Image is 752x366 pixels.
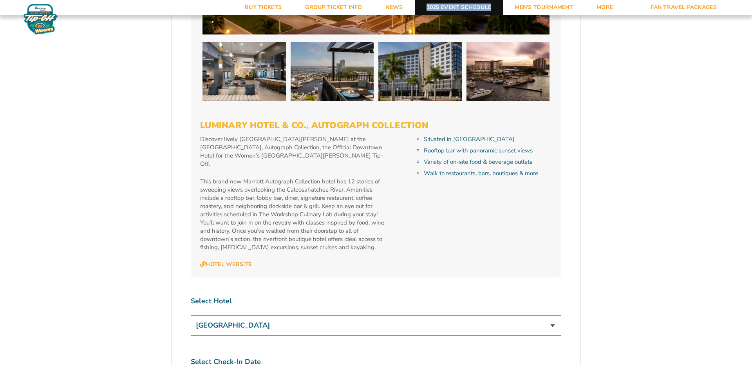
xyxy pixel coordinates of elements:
[424,147,552,155] li: Rooftop bar with panoramic sunset views
[291,42,374,101] img: Luminary Hotel & Co., Autograph Collection (2025)
[200,178,388,252] p: This brand new Marriott Autograph Collection hotel has 12 stories of sweeping views overlooking t...
[23,4,58,34] img: Women's Fort Myers Tip-Off
[466,42,550,101] img: Luminary Hotel & Co., Autograph Collection (2025)
[191,296,561,306] label: Select Hotel
[424,169,552,178] li: Walk to restaurants, bars, boutiques & more
[200,261,252,268] a: Hotel Website
[424,158,552,166] li: Variety of on-site food & beverage outlets
[424,135,552,143] li: Situated in [GEOGRAPHIC_DATA]
[200,120,552,130] h3: Luminary Hotel & Co., Autograph Collection
[200,135,388,168] p: Discover lively [GEOGRAPHIC_DATA][PERSON_NAME] at the [GEOGRAPHIC_DATA], Autograph Collection, th...
[202,42,286,101] img: Luminary Hotel & Co., Autograph Collection (2025)
[378,42,462,101] img: Luminary Hotel & Co., Autograph Collection (2025)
